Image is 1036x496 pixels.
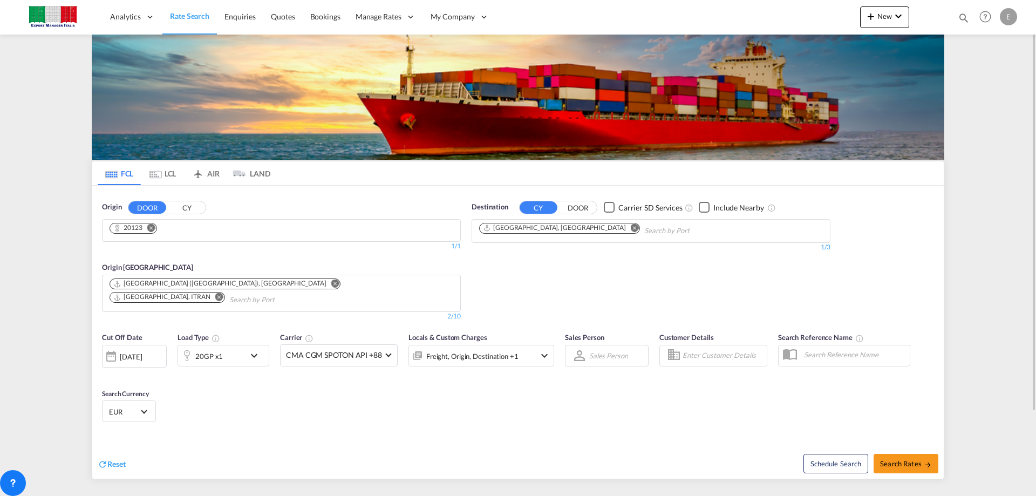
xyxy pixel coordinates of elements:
[113,293,210,302] div: Ravenna, ITRAN
[224,12,256,21] span: Enquiries
[102,390,149,398] span: Search Currency
[110,11,141,22] span: Analytics
[102,242,461,251] div: 1/1
[113,223,145,233] div: Press delete to remove this chip.
[178,345,269,366] div: 20GP x1icon-chevron-down
[248,349,266,362] md-icon: icon-chevron-down
[408,333,487,342] span: Locals & Custom Charges
[140,223,156,234] button: Remove
[892,10,905,23] md-icon: icon-chevron-down
[168,201,206,214] button: CY
[102,345,167,368] div: [DATE]
[644,222,747,240] input: Chips input.
[478,220,751,240] md-chips-wrap: Chips container. Use arrow keys to select chips.
[431,11,475,22] span: My Company
[108,275,455,309] md-chips-wrap: Chips container. Use arrow keys to select chips.
[108,220,166,239] md-chips-wrap: Chips container. Use arrow keys to select chips.
[588,348,629,363] md-select: Sales Person
[976,8,994,26] span: Help
[128,201,166,214] button: DOOR
[604,202,683,213] md-checkbox: Checkbox No Ink
[113,279,328,288] div: Press delete to remove this chip.
[483,223,625,233] div: Shanghai, CNSHA
[472,243,830,252] div: 1/3
[683,348,764,364] input: Enter Customer Details
[271,12,295,21] span: Quotes
[538,349,551,362] md-icon: icon-chevron-down
[229,291,332,309] input: Search by Port
[109,407,139,417] span: EUR
[860,6,909,28] button: icon-plus 400-fgNewicon-chevron-down
[520,201,557,214] button: CY
[92,35,944,160] img: LCL+%26+FCL+BACKGROUND.png
[472,202,508,213] span: Destination
[799,346,910,363] input: Search Reference Name
[208,293,224,303] button: Remove
[98,459,107,469] md-icon: icon-refresh
[108,404,150,419] md-select: Select Currency: € EUREuro
[356,11,401,22] span: Manage Rates
[699,202,764,213] md-checkbox: Checkbox No Ink
[713,202,764,213] div: Include Nearby
[767,203,776,212] md-icon: Unchecked: Ignores neighbouring ports when fetching rates.Checked : Includes neighbouring ports w...
[102,366,110,381] md-datepicker: Select
[102,333,142,342] span: Cut Off Date
[659,333,714,342] span: Customer Details
[483,223,628,233] div: Press delete to remove this chip.
[178,333,220,342] span: Load Type
[192,167,205,175] md-icon: icon-airplane
[958,12,970,28] div: icon-magnify
[685,203,693,212] md-icon: Unchecked: Search for CY (Container Yard) services for all selected carriers.Checked : Search for...
[880,459,932,468] span: Search Rates
[286,350,382,361] span: CMA CGM SPOTON API +88
[408,345,554,366] div: Freight Origin Destination Factory Stuffingicon-chevron-down
[92,186,944,479] div: OriginDOOR CY Chips container. Use arrow keys to select chips.1/1Origin [GEOGRAPHIC_DATA] Chips c...
[102,202,121,213] span: Origin
[565,333,604,342] span: Sales Person
[98,161,270,185] md-pagination-wrapper: Use the left and right arrow keys to navigate between tabs
[212,334,220,343] md-icon: icon-information-outline
[141,161,184,185] md-tab-item: LCL
[280,333,313,342] span: Carrier
[855,334,864,343] md-icon: Your search will be saved by the below given name
[864,12,905,21] span: New
[559,201,597,214] button: DOOR
[305,334,313,343] md-icon: The selected Trucker/Carrierwill be displayed in the rate results If the rates are from another f...
[447,312,461,321] div: 2/10
[170,11,209,21] span: Rate Search
[958,12,970,24] md-icon: icon-magnify
[120,352,142,362] div: [DATE]
[623,223,639,234] button: Remove
[227,161,270,185] md-tab-item: LAND
[98,459,126,471] div: icon-refreshReset
[184,161,227,185] md-tab-item: AIR
[107,459,126,468] span: Reset
[874,454,938,473] button: Search Ratesicon-arrow-right
[98,161,141,185] md-tab-item: FCL
[1000,8,1017,25] div: E
[324,279,340,290] button: Remove
[102,263,193,271] span: Origin [GEOGRAPHIC_DATA]
[310,12,340,21] span: Bookings
[113,223,142,233] div: 20123
[924,461,932,468] md-icon: icon-arrow-right
[113,279,326,288] div: Genova (Genoa), ITGOA
[195,349,223,364] div: 20GP x1
[426,349,519,364] div: Freight Origin Destination Factory Stuffing
[803,454,868,473] button: Note: By default Schedule search will only considerorigin ports, destination ports and cut off da...
[113,293,213,302] div: Press delete to remove this chip.
[864,10,877,23] md-icon: icon-plus 400-fg
[778,333,864,342] span: Search Reference Name
[618,202,683,213] div: Carrier SD Services
[16,5,89,29] img: 51022700b14f11efa3148557e262d94e.jpg
[976,8,1000,27] div: Help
